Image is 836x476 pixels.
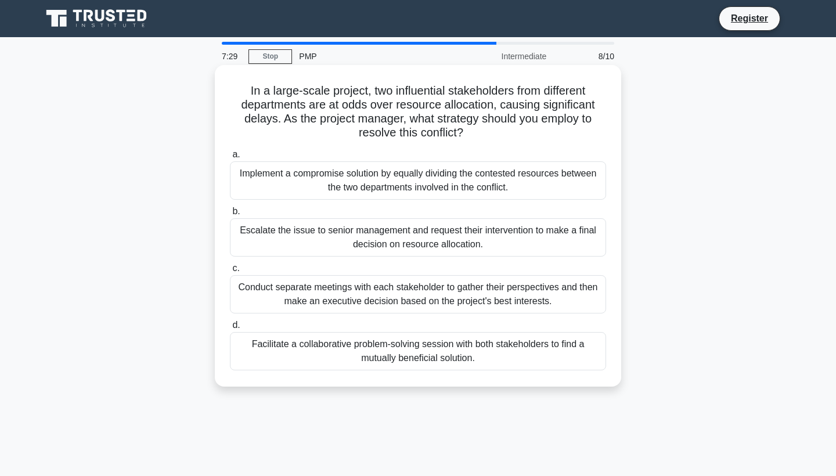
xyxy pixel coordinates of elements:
div: Conduct separate meetings with each stakeholder to gather their perspectives and then make an exe... [230,275,606,313]
div: Implement a compromise solution by equally dividing the contested resources between the two depar... [230,161,606,200]
span: b. [232,206,240,216]
div: PMP [292,45,452,68]
h5: In a large-scale project, two influential stakeholders from different departments are at odds ove... [229,84,607,140]
div: Intermediate [452,45,553,68]
div: Escalate the issue to senior management and request their intervention to make a final decision o... [230,218,606,257]
span: a. [232,149,240,159]
span: c. [232,263,239,273]
div: 8/10 [553,45,621,68]
div: 7:29 [215,45,248,68]
a: Stop [248,49,292,64]
span: d. [232,320,240,330]
div: Facilitate a collaborative problem-solving session with both stakeholders to find a mutually bene... [230,332,606,370]
a: Register [724,11,775,26]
